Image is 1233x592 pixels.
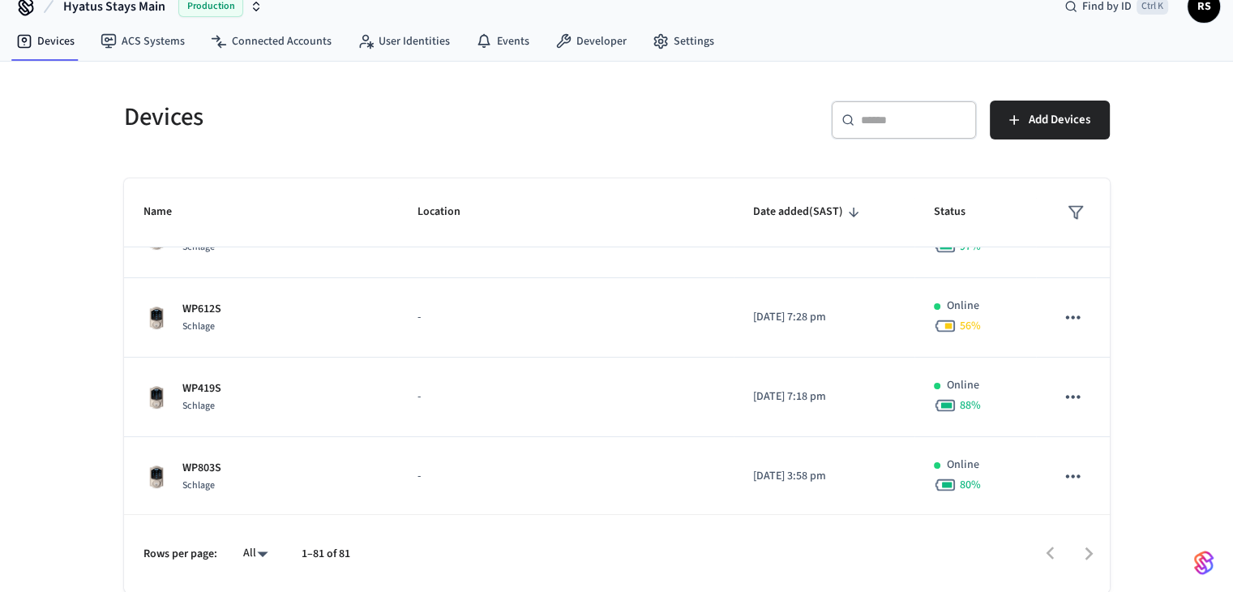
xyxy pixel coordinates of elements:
[960,397,981,414] span: 88 %
[182,320,215,333] span: Schlage
[640,27,727,56] a: Settings
[182,460,221,477] p: WP803S
[947,457,979,474] p: Online
[143,546,217,563] p: Rows per page:
[990,101,1110,139] button: Add Devices
[198,27,345,56] a: Connected Accounts
[182,240,215,254] span: Schlage
[542,27,640,56] a: Developer
[753,388,895,405] p: [DATE] 7:18 pm
[302,546,350,563] p: 1–81 of 81
[947,298,979,315] p: Online
[143,384,169,410] img: Schlage Sense Smart Deadbolt with Camelot Trim, Front
[1194,550,1214,576] img: SeamLogoGradient.69752ec5.svg
[417,309,713,326] p: -
[1029,109,1090,131] span: Add Devices
[124,101,607,134] h5: Devices
[753,468,895,485] p: [DATE] 3:58 pm
[182,478,215,492] span: Schlage
[947,377,979,394] p: Online
[182,380,221,397] p: WP419S
[143,464,169,490] img: Schlage Sense Smart Deadbolt with Camelot Trim, Front
[143,305,169,331] img: Schlage Sense Smart Deadbolt with Camelot Trim, Front
[463,27,542,56] a: Events
[934,199,987,225] span: Status
[237,542,276,565] div: All
[417,468,713,485] p: -
[417,388,713,405] p: -
[753,309,895,326] p: [DATE] 7:28 pm
[417,199,482,225] span: Location
[88,27,198,56] a: ACS Systems
[960,477,981,493] span: 80 %
[3,27,88,56] a: Devices
[960,318,981,334] span: 56 %
[143,199,193,225] span: Name
[182,301,221,318] p: WP612S
[182,399,215,413] span: Schlage
[753,199,864,225] span: Date added(SAST)
[345,27,463,56] a: User Identities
